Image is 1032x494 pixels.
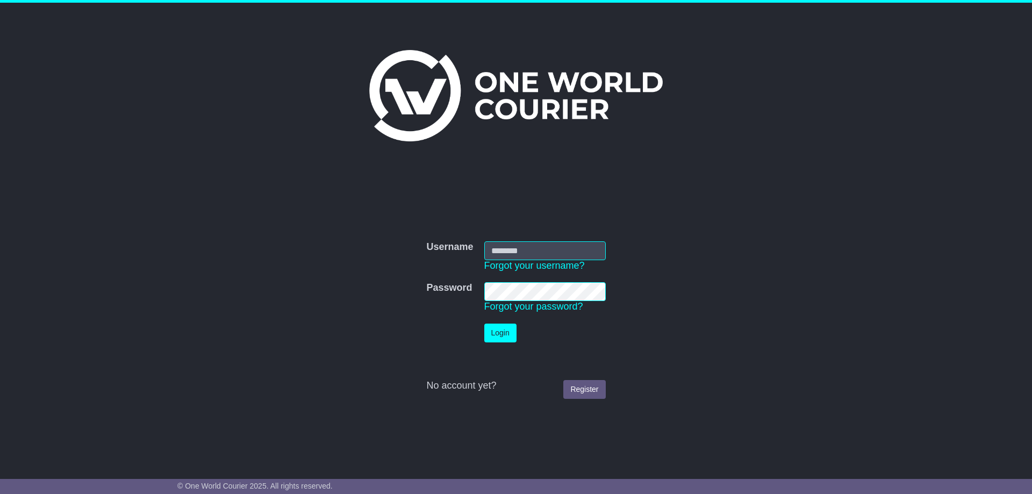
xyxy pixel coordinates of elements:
label: Username [426,241,473,253]
a: Forgot your password? [484,301,583,312]
button: Login [484,324,517,342]
div: No account yet? [426,380,605,392]
img: One World [369,50,663,141]
a: Register [563,380,605,399]
span: © One World Courier 2025. All rights reserved. [177,482,333,490]
a: Forgot your username? [484,260,585,271]
label: Password [426,282,472,294]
